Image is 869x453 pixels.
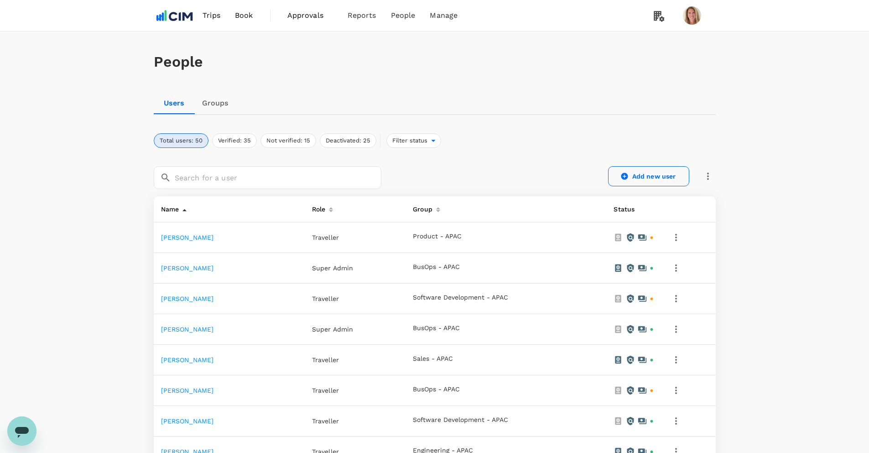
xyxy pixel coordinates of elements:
span: Manage [430,10,458,21]
span: Filter status [387,137,432,145]
h1: People [154,53,716,70]
button: BusOps - APAC [413,325,460,332]
img: CIM ENVIRONMENTAL PTY LTD [154,5,196,26]
a: [PERSON_NAME] [161,295,214,302]
a: [PERSON_NAME] [161,356,214,363]
button: Sales - APAC [413,355,453,363]
div: Filter status [386,133,442,148]
button: Verified: 35 [212,133,257,148]
button: Not verified: 15 [260,133,316,148]
a: [PERSON_NAME] [161,417,214,425]
span: Traveller [312,417,339,425]
button: BusOps - APAC [413,386,460,393]
th: Status [606,196,661,222]
a: Users [154,92,195,114]
img: Judith Penders [683,6,701,25]
span: Book [235,10,253,21]
div: Role [308,200,326,215]
button: Software Development - APAC [413,294,508,301]
iframe: Button to launch messaging window [7,416,36,446]
a: [PERSON_NAME] [161,234,214,241]
span: Super Admin [312,326,354,333]
button: Total users: 50 [154,133,208,148]
div: Group [409,200,432,215]
span: Traveller [312,295,339,302]
button: Software Development - APAC [413,416,508,424]
span: Reports [348,10,376,21]
button: BusOps - APAC [413,263,460,271]
div: Name [157,200,179,215]
span: Super Admin [312,264,354,272]
a: Groups [195,92,236,114]
a: Add new user [608,166,689,186]
span: Traveller [312,234,339,241]
span: People [391,10,416,21]
button: Product - APAC [413,233,462,240]
a: [PERSON_NAME] [161,387,214,394]
span: Trips [203,10,220,21]
span: Traveller [312,387,339,394]
input: Search for a user [175,166,381,189]
a: [PERSON_NAME] [161,264,214,272]
a: [PERSON_NAME] [161,326,214,333]
span: Approvals [287,10,333,21]
span: Traveller [312,356,339,363]
button: Deactivated: 25 [320,133,376,148]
